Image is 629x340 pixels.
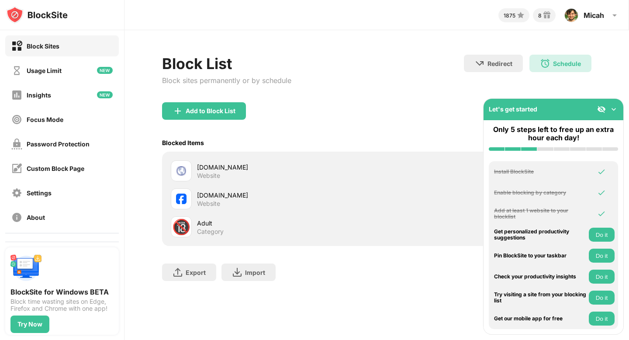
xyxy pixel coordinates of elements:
button: Do it [589,249,615,263]
div: Get our mobile app for free [494,316,587,322]
div: Usage Limit [27,67,62,74]
div: Password Protection [27,140,90,148]
div: Pin BlockSite to your taskbar [494,253,587,259]
div: Try visiting a site from your blocking list [494,291,587,304]
div: BlockSite for Windows BETA [10,288,114,296]
div: [DOMAIN_NAME] [197,191,377,200]
img: favicons [176,194,187,204]
img: AGNmyxZ4FmZ_oXN1iwyRcL2bSVxydokgJ36F0FhNti8GYw=s96-c [564,8,578,22]
div: Category [197,228,224,236]
div: Custom Block Page [27,165,84,172]
div: Schedule [553,60,581,67]
div: Block time wasting sites on Edge, Firefox and Chrome with one app! [10,298,114,312]
img: about-off.svg [11,212,22,223]
img: omni-check.svg [597,188,606,197]
img: block-on.svg [11,41,22,52]
div: 1875 [504,12,515,19]
img: time-usage-off.svg [11,65,22,76]
img: logo-blocksite.svg [6,6,68,24]
button: Do it [589,270,615,284]
div: Add to Block List [186,108,235,114]
div: Blocked Items [162,139,204,146]
img: password-protection-off.svg [11,139,22,149]
img: favicons [176,166,187,176]
div: Add at least 1 website to your blocklist [494,208,587,220]
img: push-desktop.svg [10,253,42,284]
div: Block sites permanently or by schedule [162,76,291,85]
div: Insights [27,91,51,99]
img: omni-setup-toggle.svg [609,105,618,114]
img: points-small.svg [515,10,526,21]
div: 🔞 [172,218,190,236]
button: Do it [589,291,615,305]
div: Adult [197,219,377,228]
div: Block Sites [27,42,59,50]
div: Enable blocking by category [494,190,587,196]
button: Do it [589,312,615,326]
div: Website [197,200,220,208]
img: new-icon.svg [97,67,113,74]
img: insights-off.svg [11,90,22,101]
div: Let's get started [489,105,537,113]
img: eye-not-visible.svg [597,105,606,114]
div: Micah [584,11,604,20]
div: Redirect [487,60,512,67]
div: [DOMAIN_NAME] [197,163,377,172]
img: focus-off.svg [11,114,22,125]
img: reward-small.svg [542,10,552,21]
div: Import [245,269,265,276]
div: Only 5 steps left to free up an extra hour each day! [489,125,618,142]
div: Try Now [17,321,42,328]
div: Install BlockSite [494,169,587,175]
img: customize-block-page-off.svg [11,163,22,174]
img: new-icon.svg [97,91,113,98]
div: Get personalized productivity suggestions [494,229,587,241]
div: Focus Mode [27,116,63,123]
div: Check your productivity insights [494,274,587,280]
img: settings-off.svg [11,187,22,198]
div: Settings [27,189,52,197]
div: Block List [162,55,291,73]
div: About [27,214,45,221]
div: 8 [538,12,542,19]
div: Export [186,269,206,276]
button: Do it [589,228,615,242]
img: omni-check.svg [597,209,606,218]
div: Website [197,172,220,180]
img: omni-check.svg [597,167,606,176]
